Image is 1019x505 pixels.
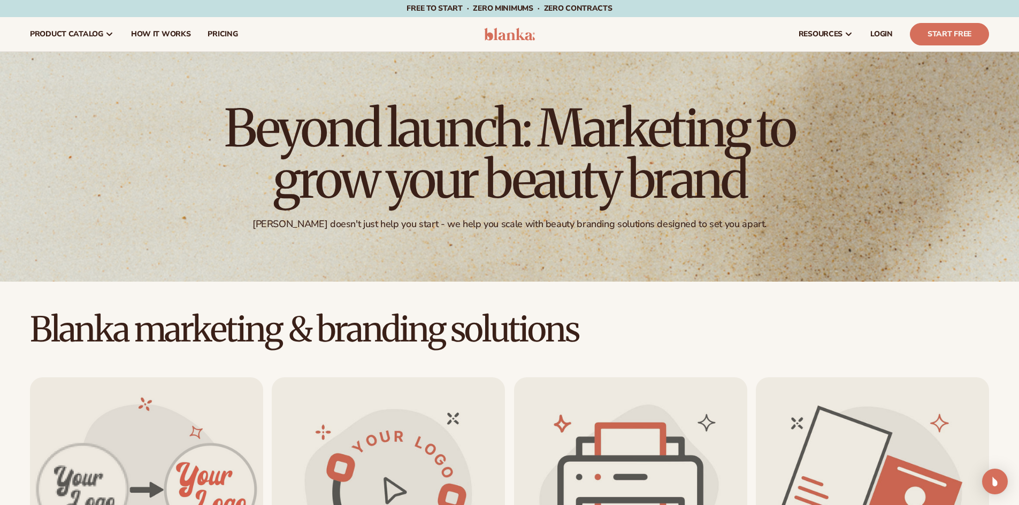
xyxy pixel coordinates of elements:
[30,30,103,38] span: product catalog
[216,103,804,205] h1: Beyond launch: Marketing to grow your beauty brand
[484,28,535,41] img: logo
[21,17,122,51] a: product catalog
[208,30,237,38] span: pricing
[799,30,842,38] span: resources
[790,17,862,51] a: resources
[252,218,767,230] div: [PERSON_NAME] doesn't just help you start - we help you scale with beauty branding solutions desi...
[131,30,191,38] span: How It Works
[407,3,612,13] span: Free to start · ZERO minimums · ZERO contracts
[910,23,989,45] a: Start Free
[199,17,246,51] a: pricing
[982,469,1008,494] div: Open Intercom Messenger
[122,17,200,51] a: How It Works
[870,30,893,38] span: LOGIN
[862,17,901,51] a: LOGIN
